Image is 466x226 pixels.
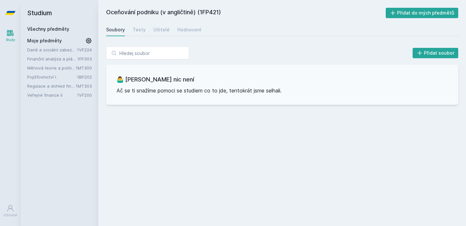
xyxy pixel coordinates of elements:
a: Měnová teorie a politika [27,65,76,71]
a: Uživatel [1,201,19,221]
a: 1VF200 [77,92,92,98]
a: Study [1,26,19,46]
div: Soubory [106,27,125,33]
a: Všechny předměty [27,26,69,32]
div: Study [6,38,15,42]
a: Veřejné finance II [27,92,77,98]
a: Učitelé [153,23,170,36]
a: 1MT300 [76,65,92,70]
button: Přidat soubor [413,48,459,58]
div: Uživatel [4,213,17,218]
a: Pojišťovnictví I. [27,74,77,80]
input: Hledej soubor [106,47,189,59]
a: 1FP303 [77,56,92,61]
h3: 🤷‍♂️ [PERSON_NAME] nic není [116,75,448,84]
h2: Oceňování podniku (v angličtině) (1FP421) [106,8,386,18]
a: 1BP202 [77,74,92,80]
div: Hodnocení [177,27,201,33]
a: Daně a sociální zabezpečení [27,47,77,53]
a: Testy [133,23,146,36]
p: Ač se ti snažíme pomoci se studiem co to jde, tentokrát jsme selhali. [116,87,448,94]
span: Moje předměty [27,38,62,44]
button: Přidat do mých předmětů [386,8,459,18]
div: Učitelé [153,27,170,33]
a: Hodnocení [177,23,201,36]
a: Soubory [106,23,125,36]
a: 1VF224 [77,47,92,52]
div: Testy [133,27,146,33]
a: Regulace a dohled finančního systému [27,83,76,89]
a: 1MT303 [76,83,92,89]
a: Finanční analýza a plánování podniku [27,56,77,62]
